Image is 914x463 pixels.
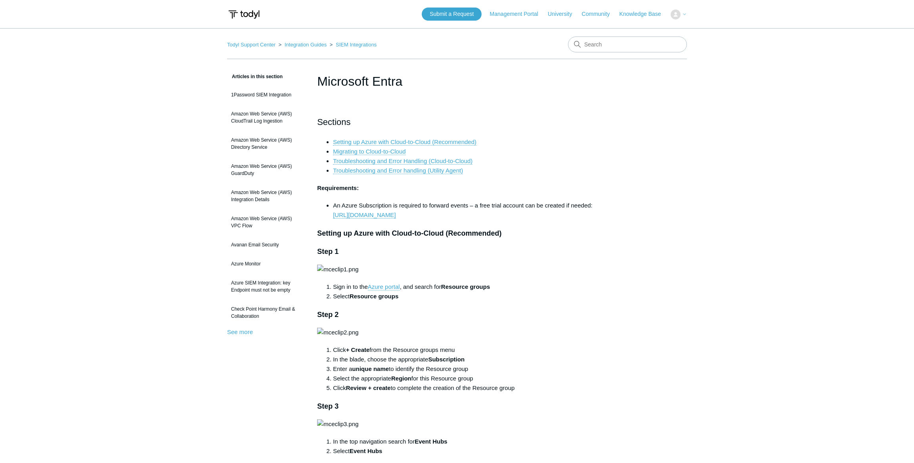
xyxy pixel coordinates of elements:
a: University [548,10,580,18]
h3: Step 3 [317,401,597,412]
li: In the blade, choose the appropriate [333,355,597,364]
strong: Resource groups [441,283,490,290]
a: See more [227,329,253,335]
li: Select [333,292,597,301]
strong: + Create [346,346,370,353]
strong: Region [391,375,411,382]
a: Amazon Web Service (AWS) GuardDuty [227,159,305,181]
img: mceclip3.png [317,419,358,429]
a: 1Password SIEM Integration [227,87,305,102]
a: [URL][DOMAIN_NAME] [333,211,396,219]
a: Submit a Request [422,8,482,21]
li: Sign in to the , and search for [333,282,597,292]
a: SIEM Integrations [336,42,377,48]
a: Integration Guides [285,42,327,48]
li: Enter a to identify the Resource group [333,364,597,374]
strong: Event Hubs [350,448,382,454]
a: Amazon Web Service (AWS) Integration Details [227,185,305,207]
strong: Requirements: [317,184,359,191]
a: Troubleshooting and Error handling (Utility Agent) [333,167,463,174]
h1: Microsoft Entra [317,72,597,91]
a: Amazon Web Service (AWS) VPC Flow [227,211,305,233]
li: Todyl Support Center [227,42,277,48]
a: Todyl Support Center [227,42,275,48]
a: Avanan Email Security [227,237,305,252]
a: Check Point Harmony Email & Collaboration [227,302,305,324]
li: In the top navigation search for [333,437,597,446]
a: Management Portal [490,10,546,18]
img: mceclip2.png [317,328,358,337]
a: Setting up Azure with Cloud-to-Cloud (Recommended) [333,138,476,146]
h3: Step 2 [317,309,597,321]
li: Integration Guides [277,42,328,48]
li: SIEM Integrations [328,42,377,48]
a: Migrating to Cloud-to-Cloud [333,148,405,155]
strong: Review + create [346,384,391,391]
a: Azure portal [368,283,400,290]
a: Troubleshooting and Error Handling (Cloud-to-Cloud) [333,158,472,165]
input: Search [568,37,687,52]
a: Amazon Web Service (AWS) Directory Service [227,133,305,155]
h2: Sections [317,115,597,129]
a: Knowledge Base [620,10,669,18]
span: Articles in this section [227,74,283,79]
img: mceclip1.png [317,265,358,274]
li: An Azure Subscription is required to forward events – a free trial account can be created if needed: [333,201,597,220]
img: Todyl Support Center Help Center home page [227,7,261,22]
li: Select [333,446,597,456]
a: Azure Monitor [227,256,305,271]
h3: Setting up Azure with Cloud-to-Cloud (Recommended) [317,228,597,239]
li: Click from the Resource groups menu [333,345,597,355]
a: Azure SIEM Integration: key Endpoint must not be empty [227,275,305,298]
li: Click to complete the creation of the Resource group [333,383,597,393]
strong: Subscription [428,356,465,363]
strong: unique name [352,365,389,372]
a: Community [582,10,618,18]
strong: Event Hubs [415,438,447,445]
h3: Step 1 [317,246,597,257]
li: Select the appropriate for this Resource group [333,374,597,383]
a: Amazon Web Service (AWS) CloudTrail Log Ingestion [227,106,305,129]
strong: Resource groups [350,293,398,300]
